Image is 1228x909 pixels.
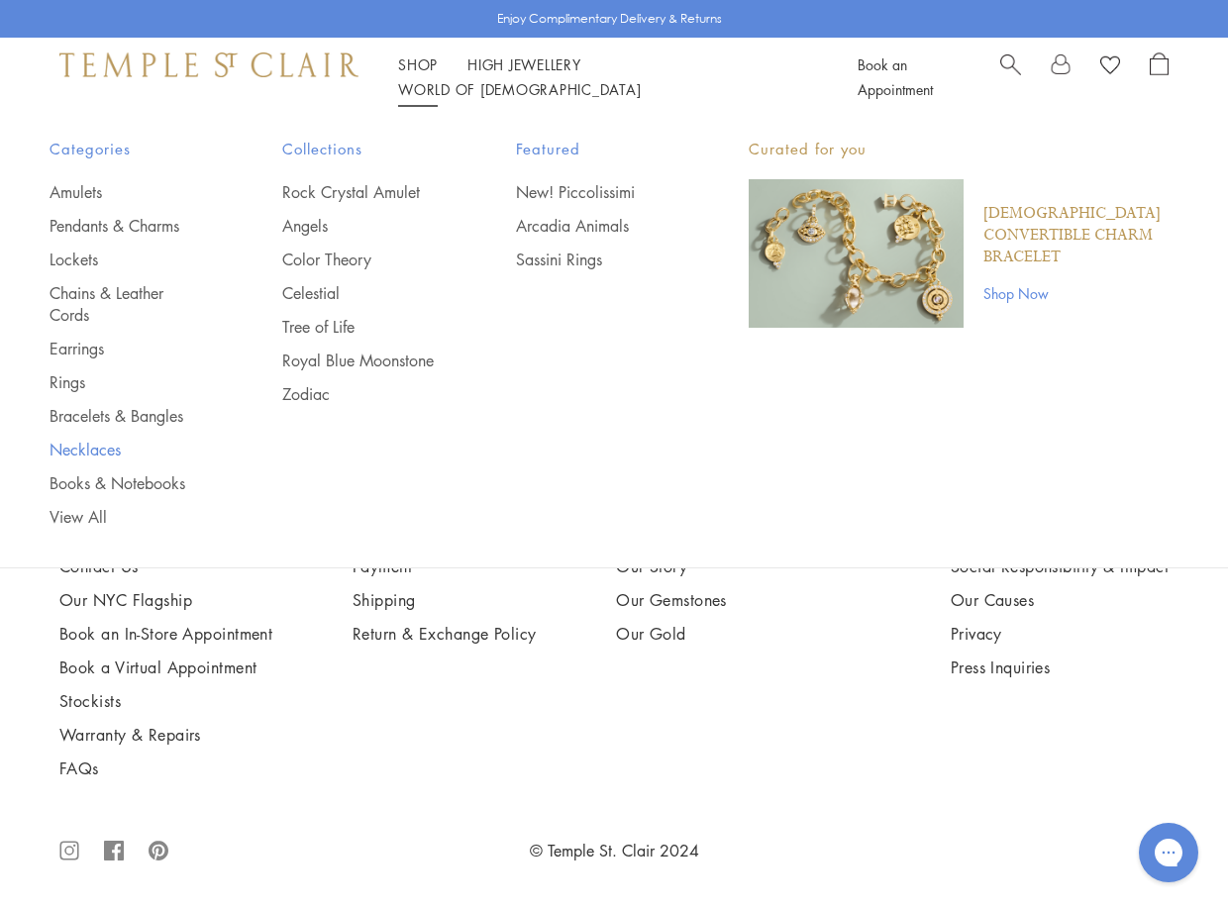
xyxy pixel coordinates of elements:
[282,282,436,304] a: Celestial
[50,472,203,494] a: Books & Notebooks
[50,439,203,460] a: Necklaces
[398,52,813,102] nav: Main navigation
[516,215,669,237] a: Arcadia Animals
[951,589,1169,611] a: Our Causes
[398,79,641,99] a: World of [DEMOGRAPHIC_DATA]World of [DEMOGRAPHIC_DATA]
[50,215,203,237] a: Pendants & Charms
[282,137,436,161] span: Collections
[983,203,1178,268] a: [DEMOGRAPHIC_DATA] Convertible Charm Bracelet
[516,137,669,161] span: Featured
[1129,816,1208,889] iframe: Gorgias live chat messenger
[50,137,203,161] span: Categories
[59,623,272,645] a: Book an In-Store Appointment
[50,506,203,528] a: View All
[516,181,669,203] a: New! Piccolissimi
[282,383,436,405] a: Zodiac
[59,757,272,779] a: FAQs
[353,623,537,645] a: Return & Exchange Policy
[59,52,358,76] img: Temple St. Clair
[282,316,436,338] a: Tree of Life
[59,589,272,611] a: Our NYC Flagship
[616,589,870,611] a: Our Gemstones
[50,249,203,270] a: Lockets
[59,724,272,746] a: Warranty & Repairs
[50,371,203,393] a: Rings
[858,54,933,99] a: Book an Appointment
[50,338,203,359] a: Earrings
[398,54,438,74] a: ShopShop
[282,350,436,371] a: Royal Blue Moonstone
[50,181,203,203] a: Amulets
[50,405,203,427] a: Bracelets & Bangles
[282,215,436,237] a: Angels
[951,656,1169,678] a: Press Inquiries
[282,249,436,270] a: Color Theory
[749,137,1178,161] p: Curated for you
[516,249,669,270] a: Sassini Rings
[530,840,699,861] a: © Temple St. Clair 2024
[1000,52,1021,102] a: Search
[59,656,272,678] a: Book a Virtual Appointment
[467,54,581,74] a: High JewelleryHigh Jewellery
[59,690,272,712] a: Stockists
[616,623,870,645] a: Our Gold
[282,181,436,203] a: Rock Crystal Amulet
[353,589,537,611] a: Shipping
[50,282,203,326] a: Chains & Leather Cords
[951,623,1169,645] a: Privacy
[1150,52,1169,102] a: Open Shopping Bag
[497,9,722,29] p: Enjoy Complimentary Delivery & Returns
[983,282,1178,304] a: Shop Now
[1100,52,1120,82] a: View Wishlist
